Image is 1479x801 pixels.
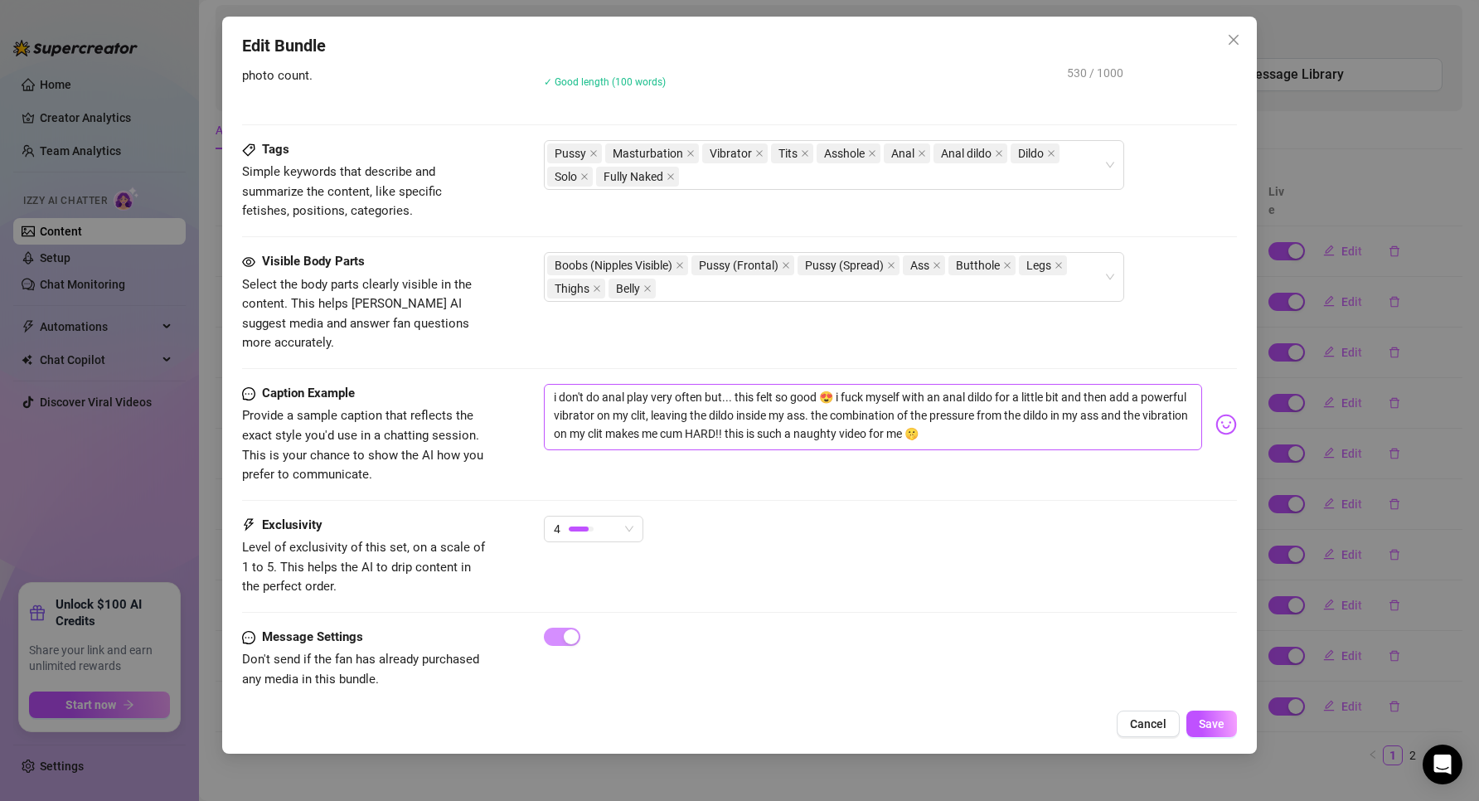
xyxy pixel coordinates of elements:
[824,144,865,163] span: Asshole
[956,256,1000,274] span: Butthole
[262,629,363,644] strong: Message Settings
[1423,745,1462,784] div: Open Intercom Messenger
[605,143,699,163] span: Masturbation
[593,284,601,293] span: close
[884,143,930,163] span: Anal
[589,149,598,158] span: close
[691,255,794,275] span: Pussy (Frontal)
[933,143,1007,163] span: Anal dildo
[1018,144,1044,163] span: Dildo
[643,284,652,293] span: close
[1047,149,1055,158] span: close
[604,167,663,186] span: Fully Naked
[1227,33,1240,46] span: close
[242,516,255,536] span: thunderbolt
[1003,261,1011,269] span: close
[676,261,684,269] span: close
[686,149,695,158] span: close
[1019,255,1067,275] span: Legs
[771,143,813,163] span: Tits
[262,254,365,269] strong: Visible Body Parts
[613,144,683,163] span: Masturbation
[782,261,790,269] span: close
[609,279,656,299] span: Belly
[1215,414,1237,435] img: svg%3e
[616,279,640,298] span: Belly
[547,255,688,275] span: Boobs (Nipples Visible)
[1220,27,1247,53] button: Close
[242,384,255,404] span: message
[1026,256,1051,274] span: Legs
[242,255,255,269] span: eye
[805,256,884,274] span: Pussy (Spread)
[1117,711,1180,737] button: Cancel
[1130,717,1166,731] span: Cancel
[667,172,675,181] span: close
[1011,143,1060,163] span: Dildo
[242,408,483,482] span: Provide a sample caption that reflects the exact style you'd use in a chatting session. This is y...
[242,33,326,59] span: Edit Bundle
[1199,717,1224,731] span: Save
[547,143,602,163] span: Pussy
[555,167,577,186] span: Solo
[948,255,1016,275] span: Butthole
[547,279,605,299] span: Thighs
[242,277,472,351] span: Select the body parts clearly visible in the content. This helps [PERSON_NAME] AI suggest media a...
[544,76,666,88] span: ✓ Good length (100 words)
[887,261,895,269] span: close
[242,540,485,594] span: Level of exclusivity of this set, on a scale of 1 to 5. This helps the AI to drip content in the ...
[555,256,672,274] span: Boobs (Nipples Visible)
[798,255,900,275] span: Pussy (Spread)
[555,144,586,163] span: Pussy
[702,143,768,163] span: Vibrator
[710,144,752,163] span: Vibrator
[903,255,945,275] span: Ass
[1186,711,1237,737] button: Save
[544,384,1203,450] textarea: i don't do anal play very often but... this felt so good 😍 i fuck myself with an anal dildo for a...
[1055,261,1063,269] span: close
[262,142,289,157] strong: Tags
[778,144,798,163] span: Tits
[918,149,926,158] span: close
[242,628,255,648] span: message
[933,261,941,269] span: close
[242,652,479,687] span: Don't send if the fan has already purchased any media in this bundle.
[1220,33,1247,46] span: Close
[262,386,355,400] strong: Caption Example
[547,167,593,187] span: Solo
[910,256,929,274] span: Ass
[242,143,255,157] span: tag
[817,143,880,163] span: Asshole
[941,144,992,163] span: Anal dildo
[801,149,809,158] span: close
[868,149,876,158] span: close
[891,144,914,163] span: Anal
[262,517,322,532] strong: Exclusivity
[699,256,778,274] span: Pussy (Frontal)
[555,279,589,298] span: Thighs
[995,149,1003,158] span: close
[596,167,679,187] span: Fully Naked
[554,517,560,541] span: 4
[755,149,764,158] span: close
[242,164,442,218] span: Simple keywords that describe and summarize the content, like specific fetishes, positions, categ...
[580,172,589,181] span: close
